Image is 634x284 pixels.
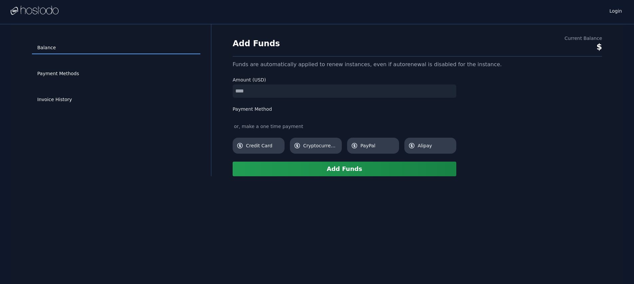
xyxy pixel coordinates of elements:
[418,142,452,149] span: Alipay
[303,142,338,149] span: Cryptocurrency
[233,61,602,69] div: Funds are automatically applied to renew instances, even if autorenewal is disabled for the insta...
[564,42,602,52] div: $
[32,93,200,106] a: Invoice History
[233,38,280,49] h1: Add Funds
[608,6,623,14] a: Login
[11,6,59,16] img: Logo
[246,142,281,149] span: Credit Card
[233,106,456,112] label: Payment Method
[32,68,200,80] a: Payment Methods
[564,35,602,42] div: Current Balance
[233,123,456,130] div: or, make a one time payment
[233,162,456,176] button: Add Funds
[32,42,200,54] a: Balance
[360,142,395,149] span: PayPal
[233,76,456,83] label: Amount (USD)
